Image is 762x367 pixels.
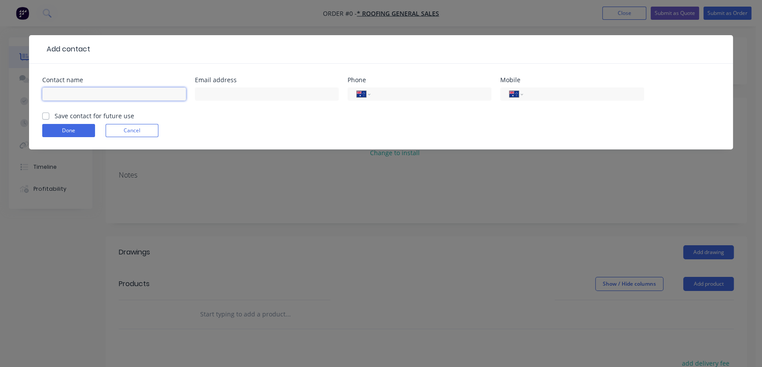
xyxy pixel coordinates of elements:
div: Add contact [42,44,90,55]
div: Email address [195,77,339,83]
div: Mobile [500,77,644,83]
label: Save contact for future use [55,111,134,120]
button: Done [42,124,95,137]
button: Cancel [106,124,158,137]
div: Contact name [42,77,186,83]
div: Phone [348,77,491,83]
